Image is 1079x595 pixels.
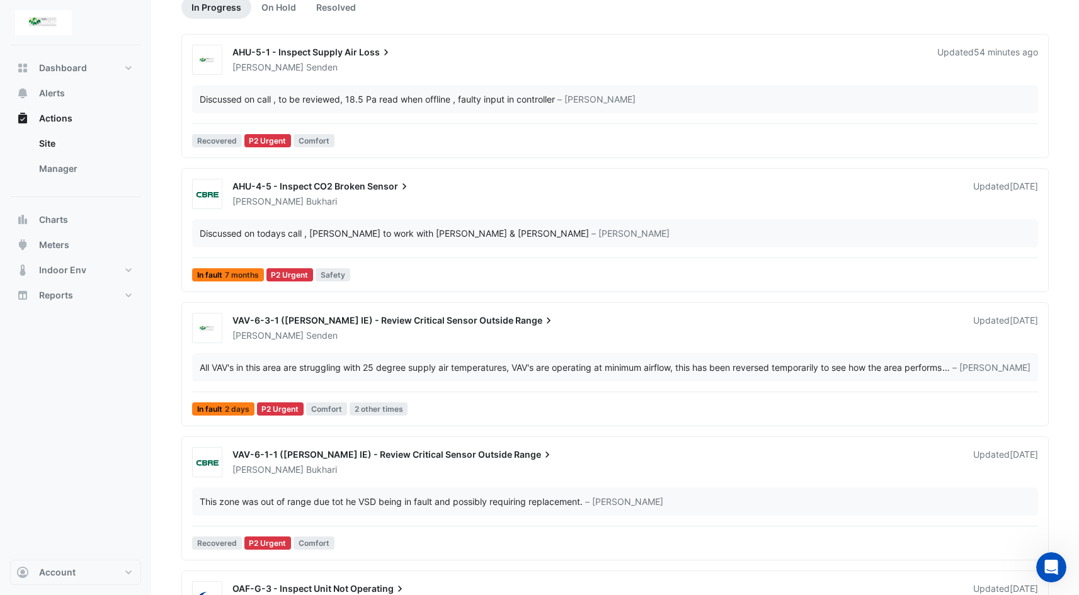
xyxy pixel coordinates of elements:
[192,402,254,416] span: In fault
[306,61,338,74] span: Senden
[10,283,141,308] button: Reports
[367,180,411,193] span: Sensor
[244,134,292,147] div: P2 Urgent
[39,566,76,579] span: Account
[192,536,242,550] span: Recovered
[10,81,141,106] button: Alerts
[952,361,1030,374] span: – [PERSON_NAME]
[232,583,348,594] span: OAF-G-3 - Inspect Unit Not
[15,10,72,35] img: Company Logo
[200,495,583,508] div: This zone was out of range due tot he VSD being in fault and possibly requiring replacement.
[306,329,338,342] span: Senden
[1036,552,1066,582] iframe: Intercom live chat
[1010,315,1038,326] span: Wed 23-Jul-2025 11:05 AWST
[29,131,141,156] a: Site
[39,289,73,302] span: Reports
[16,213,29,226] app-icon: Charts
[16,239,29,251] app-icon: Meters
[1010,181,1038,191] span: Wed 23-Jul-2025 11:42 AWST
[39,239,69,251] span: Meters
[232,47,357,57] span: AHU-5-1 - Inspect Supply Air
[350,402,408,416] span: 2 other times
[10,560,141,585] button: Account
[232,62,304,72] span: [PERSON_NAME]
[1010,583,1038,594] span: Wed 16-Apr-2025 12:21 AWST
[225,271,259,279] span: 7 months
[10,232,141,258] button: Meters
[39,213,68,226] span: Charts
[306,195,337,208] span: Bukhari
[10,55,141,81] button: Dashboard
[937,46,1038,74] div: Updated
[1010,449,1038,460] span: Wed 23-Jul-2025 10:31 AWST
[200,93,555,106] div: Discussed on call , to be reviewed, 18.5 Pa read when offline , faulty input in controller
[192,268,264,281] span: In fault
[193,54,222,67] img: WABMS
[974,47,1038,57] span: Wed 27-Aug-2025 11:49 AWST
[10,106,141,131] button: Actions
[193,456,222,469] img: CBRE Charter Hall
[257,402,304,416] div: P2 Urgent
[29,156,141,181] a: Manager
[16,289,29,302] app-icon: Reports
[306,463,337,476] span: Bukhari
[39,87,65,99] span: Alerts
[16,62,29,74] app-icon: Dashboard
[232,464,304,475] span: [PERSON_NAME]
[39,62,87,74] span: Dashboard
[10,131,141,186] div: Actions
[200,361,1030,374] div: …
[306,402,347,416] span: Comfort
[585,495,663,508] span: – [PERSON_NAME]
[591,227,670,240] span: – [PERSON_NAME]
[193,188,222,201] img: CBRE Charter Hall
[359,46,392,59] span: Loss
[316,268,350,281] span: Safety
[192,134,242,147] span: Recovered
[973,314,1038,342] div: Updated
[232,449,512,460] span: VAV-6-1-1 ([PERSON_NAME] IE) - Review Critical Sensor Outside
[16,264,29,276] app-icon: Indoor Env
[294,134,334,147] span: Comfort
[39,264,86,276] span: Indoor Env
[200,361,942,374] div: All VAV's in this area are struggling with 25 degree supply air temperatures, VAV's are operating...
[515,314,555,327] span: Range
[973,180,1038,208] div: Updated
[16,87,29,99] app-icon: Alerts
[232,315,513,326] span: VAV-6-3-1 ([PERSON_NAME] IE) - Review Critical Sensor Outside
[193,322,222,335] img: WABMS
[514,448,554,461] span: Range
[200,227,589,240] div: Discussed on todays call , [PERSON_NAME] to work with [PERSON_NAME] & [PERSON_NAME]
[39,112,72,125] span: Actions
[232,196,304,207] span: [PERSON_NAME]
[10,258,141,283] button: Indoor Env
[557,93,636,106] span: – [PERSON_NAME]
[225,405,249,413] span: 2 days
[973,448,1038,476] div: Updated
[16,112,29,125] app-icon: Actions
[232,181,365,191] span: AHU-4-5 - Inspect CO2 Broken
[232,330,304,341] span: [PERSON_NAME]
[350,582,406,595] span: Operating
[10,207,141,232] button: Charts
[294,536,334,550] span: Comfort
[244,536,292,550] div: P2 Urgent
[266,268,314,281] div: P2 Urgent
